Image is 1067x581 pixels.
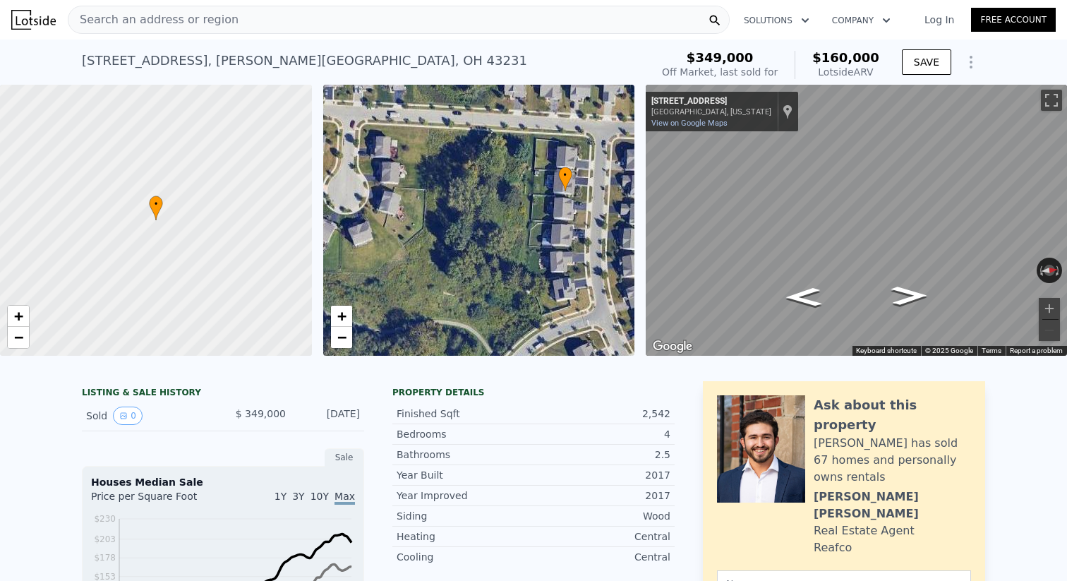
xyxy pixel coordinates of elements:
button: SAVE [902,49,951,75]
span: Max [334,491,355,505]
path: Go North, Black Sycamore Dr [876,282,943,309]
div: Central [533,529,670,544]
div: Reafco [814,539,852,556]
div: 2017 [533,468,670,482]
div: Sold [86,407,212,425]
button: View historical data [113,407,143,425]
div: 2.5 [533,448,670,462]
div: Bathrooms [397,448,533,462]
div: Ask about this property [814,395,971,435]
div: Price per Square Foot [91,489,223,512]
a: Free Account [971,8,1056,32]
button: Rotate clockwise [1055,258,1063,283]
span: • [149,198,163,210]
a: View on Google Maps [651,119,728,128]
div: Siding [397,509,533,523]
div: [STREET_ADDRESS] [651,96,771,107]
a: Show location on map [783,104,792,119]
span: © 2025 Google [925,347,973,354]
div: Year Improved [397,489,533,503]
a: Zoom in [331,306,352,327]
span: 10Y [311,491,329,502]
div: • [149,196,163,220]
button: Company [821,8,902,33]
div: Year Built [397,468,533,482]
button: Solutions [733,8,821,33]
div: Houses Median Sale [91,475,355,489]
div: • [558,167,572,191]
button: Zoom in [1039,298,1060,319]
div: Bedrooms [397,427,533,441]
span: $349,000 [687,50,754,65]
tspan: $230 [94,514,116,524]
div: Heating [397,529,533,544]
div: [DATE] [297,407,360,425]
button: Keyboard shortcuts [856,346,917,356]
tspan: $178 [94,553,116,563]
div: Street View [646,85,1067,356]
button: Rotate counterclockwise [1037,258,1044,283]
div: 2017 [533,489,670,503]
div: Lotside ARV [812,65,879,79]
div: LISTING & SALE HISTORY [82,387,364,401]
div: Property details [392,387,675,398]
div: Map [646,85,1067,356]
a: Open this area in Google Maps (opens a new window) [649,337,696,356]
div: Real Estate Agent [814,522,915,539]
div: 2,542 [533,407,670,421]
a: Zoom out [8,327,29,348]
div: Off Market, last sold for [662,65,778,79]
div: [PERSON_NAME] has sold 67 homes and personally owns rentals [814,435,971,486]
span: + [14,307,23,325]
button: Zoom out [1039,320,1060,341]
span: • [558,169,572,181]
div: Sale [325,448,364,467]
div: Cooling [397,550,533,564]
img: Lotside [11,10,56,30]
div: Central [533,550,670,564]
button: Show Options [957,48,985,76]
div: Wood [533,509,670,523]
a: Log In [908,13,971,27]
a: Zoom in [8,306,29,327]
div: [STREET_ADDRESS] , [PERSON_NAME][GEOGRAPHIC_DATA] , OH 43231 [82,51,527,71]
div: [GEOGRAPHIC_DATA], [US_STATE] [651,107,771,116]
tspan: $203 [94,534,116,544]
span: − [14,328,23,346]
div: Finished Sqft [397,407,533,421]
span: + [337,307,346,325]
div: 4 [533,427,670,441]
a: Zoom out [331,327,352,348]
span: − [337,328,346,346]
button: Toggle fullscreen view [1041,90,1062,111]
div: [PERSON_NAME] [PERSON_NAME] [814,489,971,522]
a: Report a problem [1010,347,1063,354]
button: Reset the view [1036,264,1062,277]
a: Terms (opens in new tab) [982,347,1001,354]
span: 1Y [275,491,287,502]
span: 3Y [292,491,304,502]
img: Google [649,337,696,356]
path: Go South, Black Sycamore Dr [770,283,837,311]
span: Search an address or region [68,11,239,28]
span: $160,000 [812,50,879,65]
span: $ 349,000 [236,408,286,419]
